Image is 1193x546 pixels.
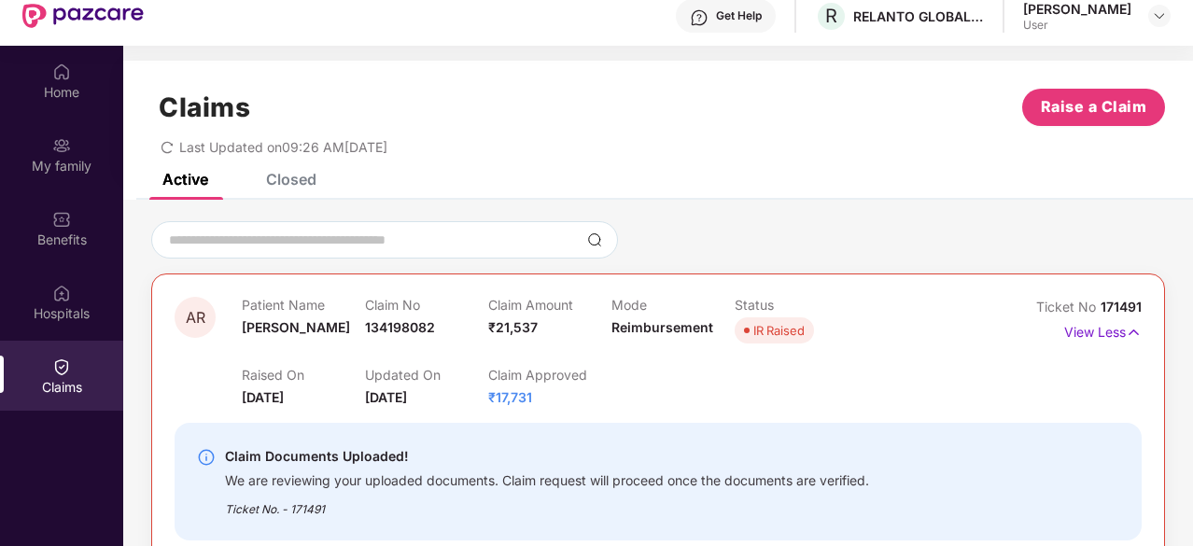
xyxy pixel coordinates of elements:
img: svg+xml;base64,PHN2ZyB3aWR0aD0iMjAiIGhlaWdodD0iMjAiIHZpZXdCb3g9IjAgMCAyMCAyMCIgZmlsbD0ibm9uZSIgeG... [52,136,71,155]
p: Raised On [242,367,365,383]
div: We are reviewing your uploaded documents. Claim request will proceed once the documents are verif... [225,468,869,489]
img: svg+xml;base64,PHN2ZyBpZD0iSW5mby0yMHgyMCIgeG1sbnM9Imh0dHA6Ly93d3cudzMub3JnLzIwMDAvc3ZnIiB3aWR0aD... [197,448,216,467]
span: R [825,5,837,27]
img: New Pazcare Logo [22,4,144,28]
div: Get Help [716,8,762,23]
span: [PERSON_NAME] [242,319,350,335]
img: svg+xml;base64,PHN2ZyBpZD0iSG9tZSIgeG1sbnM9Imh0dHA6Ly93d3cudzMub3JnLzIwMDAvc3ZnIiB3aWR0aD0iMjAiIG... [52,63,71,81]
div: Ticket No. - 171491 [225,489,869,518]
img: svg+xml;base64,PHN2ZyBpZD0iSGVscC0zMngzMiIgeG1sbnM9Imh0dHA6Ly93d3cudzMub3JnLzIwMDAvc3ZnIiB3aWR0aD... [690,8,709,27]
span: Last Updated on 09:26 AM[DATE] [179,139,387,155]
p: Claim Approved [488,367,611,383]
span: Ticket No [1036,299,1101,315]
p: Claim No [365,297,488,313]
img: svg+xml;base64,PHN2ZyBpZD0iQmVuZWZpdHMiIHhtbG5zPSJodHRwOi8vd3d3LnczLm9yZy8yMDAwL3N2ZyIgd2lkdGg9Ij... [52,210,71,229]
p: View Less [1064,317,1142,343]
p: Updated On [365,367,488,383]
img: svg+xml;base64,PHN2ZyB4bWxucz0iaHR0cDovL3d3dy53My5vcmcvMjAwMC9zdmciIHdpZHRoPSIxNyIgaGVpZ2h0PSIxNy... [1126,322,1142,343]
div: User [1023,18,1131,33]
span: [DATE] [365,389,407,405]
div: Claim Documents Uploaded! [225,445,869,468]
span: Reimbursement [611,319,713,335]
div: Closed [266,170,316,189]
span: redo [161,139,174,155]
p: Patient Name [242,297,365,313]
p: Status [735,297,858,313]
button: Raise a Claim [1022,89,1165,126]
span: 134198082 [365,319,435,335]
p: Claim Amount [488,297,611,313]
div: Active [162,170,208,189]
span: ₹21,537 [488,319,538,335]
div: IR Raised [753,321,805,340]
img: svg+xml;base64,PHN2ZyBpZD0iSG9zcGl0YWxzIiB4bWxucz0iaHR0cDovL3d3dy53My5vcmcvMjAwMC9zdmciIHdpZHRoPS... [52,284,71,302]
span: [DATE] [242,389,284,405]
span: ₹17,731 [488,389,532,405]
img: svg+xml;base64,PHN2ZyBpZD0iQ2xhaW0iIHhtbG5zPSJodHRwOi8vd3d3LnczLm9yZy8yMDAwL3N2ZyIgd2lkdGg9IjIwIi... [52,357,71,376]
span: Raise a Claim [1041,95,1147,119]
span: 171491 [1101,299,1142,315]
p: Mode [611,297,735,313]
img: svg+xml;base64,PHN2ZyBpZD0iRHJvcGRvd24tMzJ4MzIiIHhtbG5zPSJodHRwOi8vd3d3LnczLm9yZy8yMDAwL3N2ZyIgd2... [1152,8,1167,23]
span: AR [186,310,205,326]
img: svg+xml;base64,PHN2ZyBpZD0iU2VhcmNoLTMyeDMyIiB4bWxucz0iaHR0cDovL3d3dy53My5vcmcvMjAwMC9zdmciIHdpZH... [587,232,602,247]
div: RELANTO GLOBAL PRIVATE LIMITED [853,7,984,25]
h1: Claims [159,91,250,123]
